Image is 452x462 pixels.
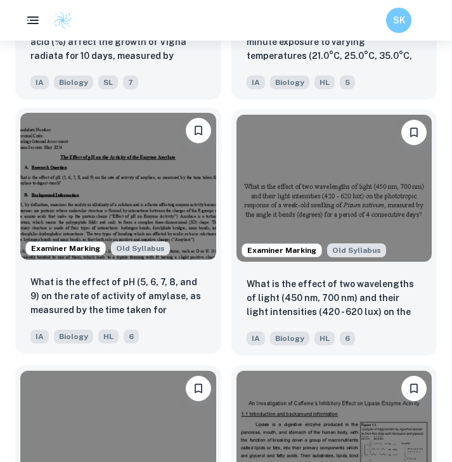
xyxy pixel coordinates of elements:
[340,75,355,89] span: 5
[247,331,265,345] span: IA
[327,243,386,257] span: Old Syllabus
[247,21,422,64] p: What are the effects of a brief 45 minute exposure to varying temperatures (21.0°C, 25.0°C, 35.0°...
[111,241,170,255] span: Old Syllabus
[270,331,309,345] span: Biology
[30,75,49,89] span: IA
[236,115,432,261] img: Biology IA example thumbnail: What is the effect of two wavelengths of
[270,75,309,89] span: Biology
[392,13,406,27] h6: SK
[314,331,335,345] span: HL
[54,75,93,89] span: Biology
[53,11,72,30] img: Clastify logo
[186,376,211,401] button: Bookmark
[46,11,72,30] a: Clastify logo
[98,75,118,89] span: SL
[247,75,265,89] span: IA
[30,21,206,64] p: How does the percentage of sulfuric acid (%) affect the growth of Vigna radiata for 10 days, meas...
[401,120,427,145] button: Bookmark
[186,118,211,143] button: Bookmark
[401,376,427,401] button: Bookmark
[123,75,138,89] span: 7
[231,110,437,355] a: Examiner MarkingStarting from the May 2025 session, the Biology IA requirements have changed. It'...
[26,243,105,254] span: Examiner Marking
[98,330,119,343] span: HL
[30,275,206,318] p: What is the effect of pH (5, 6, 7, 8, and 9) on the rate of activity of amylase, as measured by t...
[20,113,216,259] img: Biology IA example thumbnail: What is the effect of pH (5, 6, 7, 8, an
[247,277,422,320] p: What is the effect of two wavelengths of light (450 nm, 700 nm) and their light intensities (420 ...
[386,8,411,33] button: SK
[242,245,321,256] span: Examiner Marking
[327,243,386,257] div: Starting from the May 2025 session, the Biology IA requirements have changed. It's OK to refer to...
[124,330,139,343] span: 6
[340,331,355,345] span: 6
[54,330,93,343] span: Biology
[314,75,335,89] span: HL
[30,330,49,343] span: IA
[15,110,221,355] a: Examiner MarkingStarting from the May 2025 session, the Biology IA requirements have changed. It'...
[111,241,170,255] div: Starting from the May 2025 session, the Biology IA requirements have changed. It's OK to refer to...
